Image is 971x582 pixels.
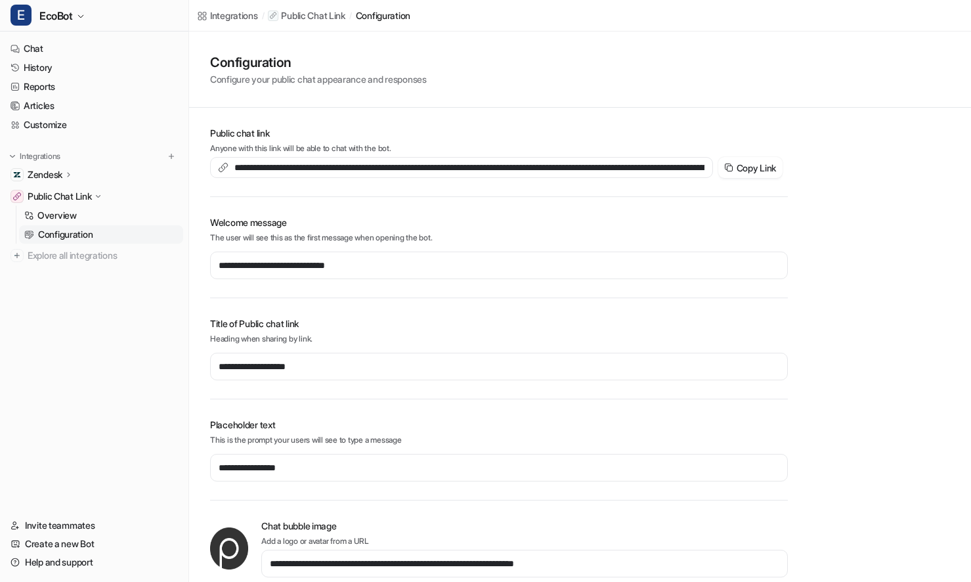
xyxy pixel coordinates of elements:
[13,192,21,200] img: Public Chat Link
[261,535,788,547] p: Add a logo or avatar from a URL
[210,126,788,140] h2: Public chat link
[210,434,788,446] p: This is the prompt your users will see to type a message
[261,519,788,533] h2: Chat bubble image
[210,53,427,72] h1: Configuration
[20,151,60,162] p: Integrations
[38,228,93,241] p: Configuration
[210,232,788,244] p: The user will see this as the first message when opening the bot.
[19,206,183,225] a: Overview
[11,5,32,26] span: E
[11,249,24,262] img: explore all integrations
[13,171,21,179] img: Zendesk
[5,39,183,58] a: Chat
[210,215,788,229] h2: Welcome message
[28,245,178,266] span: Explore all integrations
[268,9,345,22] a: Public Chat Link
[37,209,77,222] p: Overview
[210,418,788,432] h2: Placeholder text
[210,317,788,330] h2: Title of Public chat link
[28,190,92,203] p: Public Chat Link
[5,150,64,163] button: Integrations
[262,10,265,22] span: /
[167,152,176,161] img: menu_add.svg
[5,116,183,134] a: Customize
[39,7,73,25] span: EcoBot
[8,152,17,161] img: expand menu
[210,333,788,345] p: Heading when sharing by link.
[210,9,258,22] div: Integrations
[210,72,427,86] p: Configure your public chat appearance and responses
[28,168,62,181] p: Zendesk
[5,58,183,77] a: History
[356,9,410,22] a: configuration
[5,553,183,571] a: Help and support
[718,157,783,178] button: Copy Link
[197,9,258,22] a: Integrations
[5,516,183,535] a: Invite teammates
[19,225,183,244] a: Configuration
[5,78,183,96] a: Reports
[5,97,183,115] a: Articles
[210,527,248,570] img: chat
[281,9,345,22] p: Public Chat Link
[210,143,788,154] p: Anyone with this link will be able to chat with the bot.
[5,246,183,265] a: Explore all integrations
[5,535,183,553] a: Create a new Bot
[349,10,352,22] span: /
